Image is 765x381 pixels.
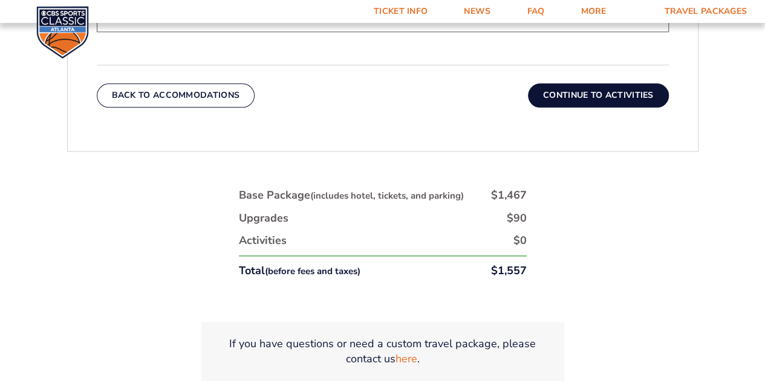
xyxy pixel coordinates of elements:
[310,190,464,202] small: (includes hotel, tickets, and parking)
[507,211,527,226] div: $90
[239,233,287,248] div: Activities
[36,6,89,59] img: CBS Sports Classic
[513,233,527,248] div: $0
[491,188,527,203] div: $1,467
[239,188,464,203] div: Base Package
[396,351,417,367] a: here
[239,211,288,226] div: Upgrades
[265,265,360,277] small: (before fees and taxes)
[528,83,669,107] button: Continue To Activities
[97,83,255,107] button: Back To Accommodations
[491,263,527,278] div: $1,557
[216,336,550,367] p: If you have questions or need a custom travel package, please contact us .
[239,263,360,278] div: Total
